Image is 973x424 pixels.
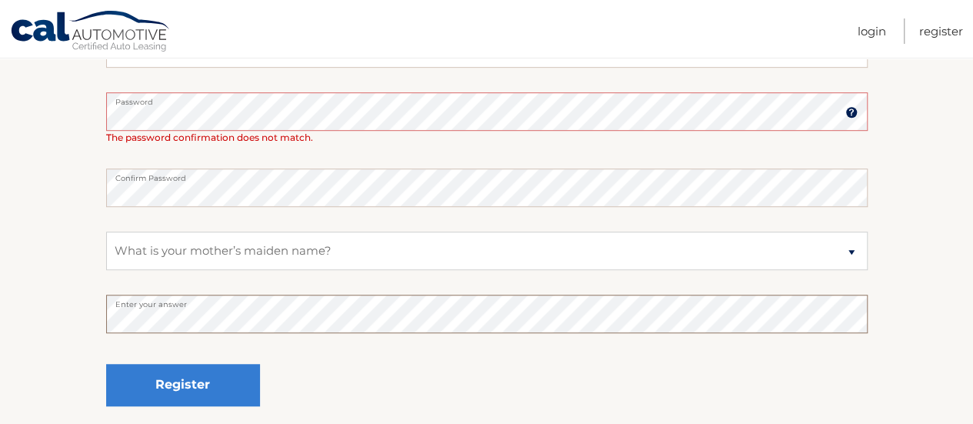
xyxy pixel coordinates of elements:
[106,92,868,105] label: Password
[845,106,858,119] img: tooltip.svg
[106,295,868,307] label: Enter your answer
[106,132,313,143] span: The password confirmation does not match.
[106,364,260,406] button: Register
[10,10,172,55] a: Cal Automotive
[106,169,868,181] label: Confirm Password
[858,18,886,44] a: Login
[919,18,963,44] a: Register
